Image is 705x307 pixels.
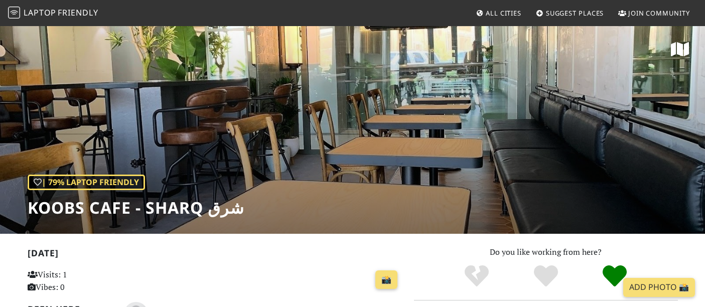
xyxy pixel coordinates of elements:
[8,7,20,19] img: LaptopFriendly
[414,246,678,259] p: Do you like working from here?
[28,175,145,191] div: | 79% Laptop Friendly
[58,7,98,18] span: Friendly
[486,9,521,18] span: All Cities
[375,270,397,289] a: 📸
[28,268,145,294] p: Visits: 1 Vibes: 0
[442,264,511,289] div: No
[546,9,604,18] span: Suggest Places
[628,9,690,18] span: Join Community
[28,248,402,262] h2: [DATE]
[8,5,98,22] a: LaptopFriendly LaptopFriendly
[580,264,649,289] div: Definitely!
[532,4,608,22] a: Suggest Places
[28,198,244,217] h1: Koobs Cafe - Sharq شرق
[24,7,56,18] span: Laptop
[472,4,525,22] a: All Cities
[623,278,695,297] a: Add Photo 📸
[511,264,581,289] div: Yes
[614,4,694,22] a: Join Community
